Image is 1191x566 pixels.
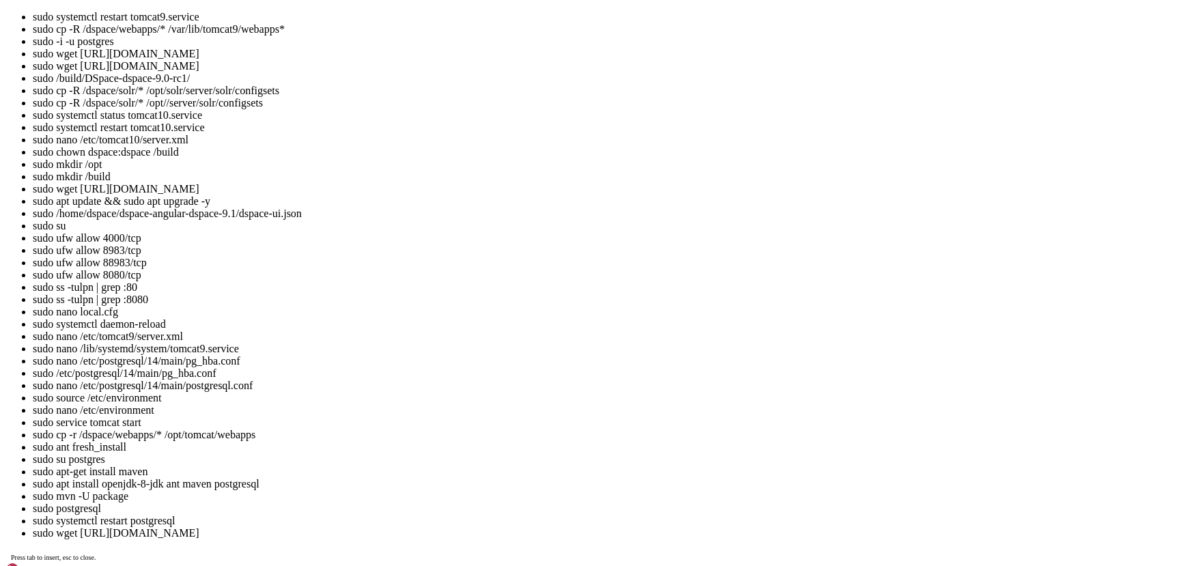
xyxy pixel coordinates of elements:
[33,330,1186,343] li: sudo nano /etc/tomcat9/server.xml
[33,527,1186,539] li: sudo wget [URL][DOMAIN_NAME]
[33,134,1186,146] li: sudo nano /etc/tomcat10/server.xml
[5,319,1013,330] x-row: root@vmi2739873:~# sudo rm -rf /build
[33,318,1186,330] li: sudo systemctl daemon-reload
[33,220,1186,232] li: sudo su
[33,392,1186,404] li: sudo source /etc/environment
[33,36,1186,48] li: sudo -i -u postgres
[33,355,1186,367] li: sudo nano /etc/postgresql/14/main/pg_hba.conf
[16,435,49,446] span: tomcat
[33,11,1186,23] li: sudo systemctl restart tomcat9.service
[5,87,1013,98] x-row: 47 additional security updates can be applied with ESM Infra.
[5,226,1013,238] x-row: \____\___/|_|\_| |_/_/ \_|___/\___/
[5,342,1013,354] x-row: root@vmi2739873:~# sudo apt-get remove tomcat
[5,203,1013,214] x-row: | | / _ \| \| |_ _/ \ | _ )/ _ \
[5,191,1013,203] x-row: / ___/___ _ _ _____ _ ___ ___
[16,423,49,434] span: tomcat
[33,85,1186,97] li: sudo cp -R /dspace/solr/* /opt/solr/server/solr/configsets
[5,249,1013,261] x-row: Welcome!
[5,354,1013,365] x-row: Reading package lists... Done
[5,365,1013,377] x-row: Building dependency tree
[5,458,1013,470] x-row: root@vmi2739873:~# sudo
[33,441,1186,453] li: sudo ant fresh_install
[5,423,1013,435] x-row: ii 9 9.0.31-1ubuntu0.9 all Apache Tomcat 9 - Servlet and JSP engine
[44,412,76,423] span: tomcat
[5,40,1013,52] x-row: Expanded Security Maintenance for Infrastructure is not enabled.
[33,122,1186,134] li: sudo systemctl restart tomcat10.service
[33,195,1186,208] li: sudo apt update && sudo apt upgrade -y
[33,109,1186,122] li: sudo systemctl status tomcat10.service
[5,377,1013,388] x-row: Reading state information... Done
[5,145,1013,156] x-row: Run 'do-release-upgrade' to upgrade to it.
[33,208,1186,220] li: sudo /home/dspace/dspace-angular-dspace-9.1/dspace-ui.json
[33,171,1186,183] li: sudo mkdir /build
[5,435,1013,447] x-row: ii 9-common 9.0.31-1ubuntu0.9 all Apache Tomcat 9 - Servlet and JSP engine -- common files
[33,416,1186,429] li: sudo service tomcat start
[33,453,1186,466] li: sudo su postgres
[5,98,1013,110] x-row: Learn more about enabling ESM Infra service for Ubuntu 20.04 at
[33,244,1186,257] li: sudo ufw allow 8983/tcp
[5,400,1013,412] x-row: root@vmi2739873:~# dpkg -l|grep tomcat
[33,281,1186,294] li: sudo ss -tulpn | grep :80
[33,158,1186,171] li: sudo mkdir /opt
[5,447,1013,458] x-row: root@vmi2739873:~# sudo systemctl stop tomcat9
[5,272,1013,284] x-row: This server is hosted by Contabo. If you have any questions or need help,
[33,97,1186,109] li: sudo cp -R /dspace/solr/* /opt//server/solr/configsets
[33,269,1186,281] li: sudo ufw allow 8080/tcp
[5,17,1013,29] x-row: [URL][DOMAIN_NAME]
[33,343,1186,355] li: sudo nano /lib/systemd/system/tomcat9.service
[5,412,1013,423] x-row: ii lib 9-java 9.0.31-1ubuntu0.9 all Apache Tomcat 9 - Servlet and JSP engine -- core libraries
[33,72,1186,85] li: sudo /build/DSpace-dspace-9.0-rc1/
[33,146,1186,158] li: sudo chown dspace:dspace /build
[5,63,1013,75] x-row: 0 updates can be applied immediately.
[33,367,1186,380] li: sudo /etc/postgresql/14/main/pg_hba.conf
[5,5,1013,17] x-row: For more details see:
[33,404,1186,416] li: sudo nano /etc/environment
[5,110,1013,122] x-row: [URL][DOMAIN_NAME]
[33,257,1186,269] li: sudo ufw allow 88983/tcp
[33,306,1186,318] li: sudo nano local.cfg
[5,133,1013,145] x-row: New release '22.04.5 LTS' available.
[143,458,149,470] div: (24, 39)
[33,48,1186,60] li: sudo wget [URL][DOMAIN_NAME]
[5,388,1013,400] x-row: E: Unable to locate package tomcat
[33,466,1186,478] li: sudo apt-get install maven
[33,60,1186,72] li: sudo wget [URL][DOMAIN_NAME]
[33,232,1186,244] li: sudo ufw allow 4000/tcp
[5,284,1013,296] x-row: please don't hesitate to contact us at [EMAIL_ADDRESS][DOMAIN_NAME].
[33,478,1186,490] li: sudo apt install openjdk-8-jdk ant maven postgresql
[5,307,1013,319] x-row: Last login: [DATE] from [TECHNICAL_ID]
[33,23,1186,36] li: sudo cp -R /dspace/webapps/* /var/lib/tomcat9/webapps*
[33,183,1186,195] li: sudo wget [URL][DOMAIN_NAME]
[33,429,1186,441] li: sudo cp -r /dspace/webapps/* /opt/tomcat/webapps
[33,294,1186,306] li: sudo ss -tulpn | grep :8080
[11,554,96,561] span: Press tab to insert, esc to close.
[5,330,1013,342] x-row: root@vmi2739873:~# rm -rf /dspace
[33,503,1186,515] li: sudo postgresql
[5,180,1013,191] x-row: _____
[33,515,1186,527] li: sudo systemctl restart postgresql
[33,490,1186,503] li: sudo mvn -U package
[5,214,1013,226] x-row: | |__| (_) | .` | | |/ _ \| _ \ (_) |
[33,380,1186,392] li: sudo nano /etc/postgresql/14/main/postgresql.conf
